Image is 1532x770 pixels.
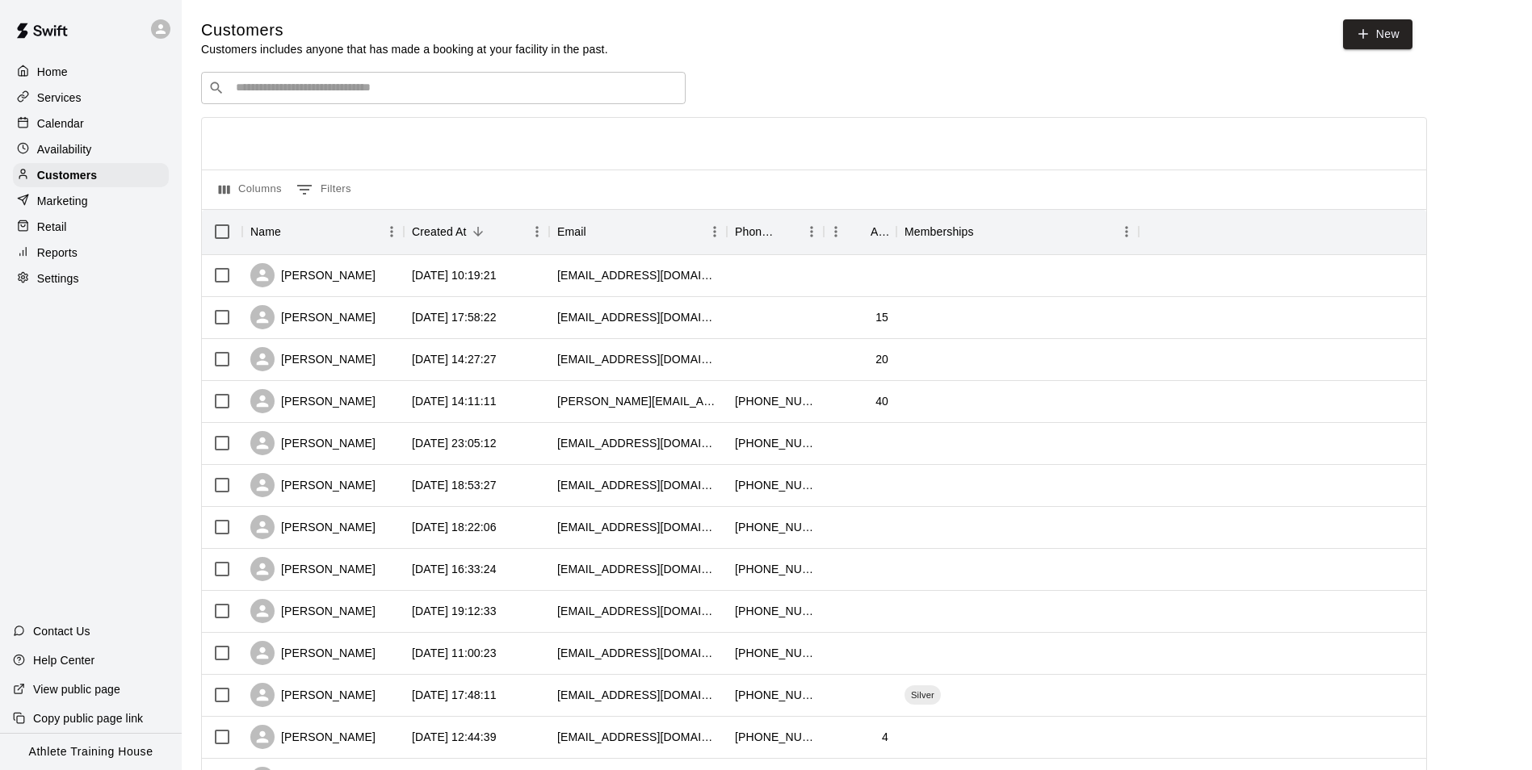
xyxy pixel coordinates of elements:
[13,163,169,187] a: Customers
[250,683,376,707] div: [PERSON_NAME]
[412,477,497,493] div: 2025-07-20 18:53:27
[735,519,816,535] div: +18707186731
[586,220,609,243] button: Sort
[250,725,376,749] div: [PERSON_NAME]
[735,645,816,661] div: +15016509040
[404,209,549,254] div: Created At
[467,220,489,243] button: Sort
[33,681,120,697] p: View public page
[882,729,888,745] div: 4
[557,393,719,409] div: chris.oswalt1@yahoo.com
[250,473,376,497] div: [PERSON_NAME]
[380,220,404,244] button: Menu
[412,687,497,703] div: 2025-07-14 17:48:11
[250,599,376,623] div: [PERSON_NAME]
[557,561,719,577] div: 1ashleybooth@gmail.com
[557,645,719,661] div: kjbells03@yahoo.com
[824,220,848,244] button: Menu
[703,220,727,244] button: Menu
[412,393,497,409] div: 2025-07-24 14:11:11
[735,209,777,254] div: Phone Number
[29,743,153,760] p: Athlete Training House
[281,220,304,243] button: Sort
[13,111,169,136] div: Calendar
[557,687,719,703] div: froberson0421@yahoo.com
[215,177,286,203] button: Select columns
[557,309,719,325] div: garypinson@sheridanschools.org
[557,267,719,283] div: kikisimmons2007@gmail.com
[33,652,94,668] p: Help Center
[412,645,497,661] div: 2025-07-15 11:00:23
[974,220,997,243] button: Sort
[250,641,376,665] div: [PERSON_NAME]
[250,389,376,413] div: [PERSON_NAME]
[412,561,497,577] div: 2025-07-19 16:33:24
[37,219,67,235] p: Retail
[201,72,686,104] div: Search customers by name or email
[557,477,719,493] div: tlparker22@yahoo.com
[201,19,608,41] h5: Customers
[13,189,169,213] a: Marketing
[13,215,169,239] a: Retail
[1114,220,1139,244] button: Menu
[848,220,871,243] button: Sort
[412,209,467,254] div: Created At
[557,519,719,535] div: sraw12@gmail.com
[250,209,281,254] div: Name
[875,393,888,409] div: 40
[13,137,169,161] a: Availability
[412,435,497,451] div: 2025-07-20 23:05:12
[201,41,608,57] p: Customers includes anyone that has made a booking at your facility in the past.
[727,209,824,254] div: Phone Number
[412,351,497,367] div: 2025-07-27 14:27:27
[896,209,1139,254] div: Memberships
[871,209,888,254] div: Age
[250,305,376,329] div: [PERSON_NAME]
[250,347,376,371] div: [PERSON_NAME]
[525,220,549,244] button: Menu
[13,86,169,110] a: Services
[735,561,816,577] div: +15015161159
[250,263,376,287] div: [PERSON_NAME]
[292,177,355,203] button: Show filters
[735,603,816,619] div: +15019608834
[13,241,169,265] a: Reports
[37,270,79,287] p: Settings
[37,64,68,80] p: Home
[412,519,497,535] div: 2025-07-20 18:22:06
[1343,19,1412,49] a: New
[905,209,974,254] div: Memberships
[777,220,800,243] button: Sort
[37,141,92,157] p: Availability
[735,477,816,493] div: +15017731119
[875,309,888,325] div: 15
[33,623,90,639] p: Contact Us
[37,193,88,209] p: Marketing
[37,167,97,183] p: Customers
[875,351,888,367] div: 20
[37,90,82,106] p: Services
[557,603,719,619] div: dmcook003@gmail.com
[557,729,719,745] div: mrs.jeannemoss@hotmail.com
[13,266,169,291] a: Settings
[557,209,586,254] div: Email
[557,351,719,367] div: waylonwilliams@gmail.com
[13,60,169,84] a: Home
[549,209,727,254] div: Email
[250,557,376,581] div: [PERSON_NAME]
[412,729,497,745] div: 2025-07-10 12:44:39
[735,687,816,703] div: +15016502627
[412,267,497,283] div: 2025-08-08 10:19:21
[242,209,404,254] div: Name
[412,309,497,325] div: 2025-07-29 17:58:22
[37,115,84,132] p: Calendar
[250,431,376,455] div: [PERSON_NAME]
